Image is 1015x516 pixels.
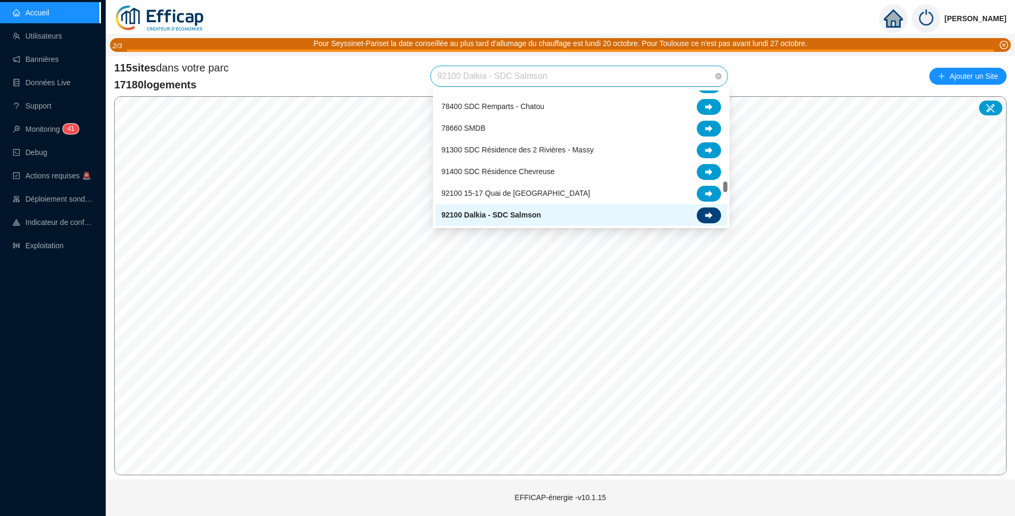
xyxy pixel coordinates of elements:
[435,139,727,161] div: 91300 SDC Résidence des 2 Rivières - Massy
[912,4,940,33] img: power
[441,123,485,134] span: 78660 SMDB
[437,66,721,86] span: 92100 Dalkia - SDC Salmson
[13,32,62,40] a: teamUtilisateurs
[13,78,71,87] a: databaseDonnées Live
[67,125,71,132] span: 4
[441,188,590,199] span: 92100 15-17 Quai de [GEOGRAPHIC_DATA]
[63,124,78,134] sup: 41
[13,8,49,17] a: homeAccueil
[435,183,727,204] div: 92100 15-17 Quai de Stalingrad
[945,2,1007,35] span: [PERSON_NAME]
[114,60,229,75] span: dans votre parc
[515,493,606,502] span: EFFICAP-énergie - v10.1.15
[114,62,156,74] span: 115 sites
[13,55,59,64] a: notificationBannières
[13,172,20,179] span: check-square
[13,125,76,133] a: monitorMonitoring41
[949,69,998,84] span: Ajouter un Site
[441,210,541,221] span: 92100 Dalkia - SDC Salmson
[13,241,63,250] a: slidersExploitation
[441,144,594,156] span: 91300 SDC Résidence des 2 Rivières - Massy
[113,42,122,50] i: 2 / 3
[71,125,75,132] span: 1
[13,218,93,227] a: heat-mapIndicateur de confort
[13,148,47,157] a: codeDebug
[115,97,1007,475] canvas: Map
[13,102,51,110] a: questionSupport
[938,73,945,80] span: plus
[114,77,229,92] span: 17180 logements
[13,195,93,203] a: clusterDéploiement sondes
[435,117,727,139] div: 78660 SMDB
[313,38,807,49] div: Pour Seyssinet-Pariset la date conseillée au plus tard d'allumage du chauffage est lundi 20 octob...
[435,161,727,183] div: 91400 SDC Résidence Chevreuse
[884,9,903,28] span: home
[1000,41,1008,49] span: close-circle
[441,101,545,112] span: 78400 SDC Remparts - Chatou
[435,96,727,117] div: 78400 SDC Remparts - Chatou
[441,166,555,177] span: 91400 SDC Résidence Chevreuse
[715,73,722,79] span: close-circle
[25,171,91,180] span: Actions requises 🚨
[929,68,1007,85] button: Ajouter un Site
[435,204,727,226] div: 92100 Dalkia - SDC Salmson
